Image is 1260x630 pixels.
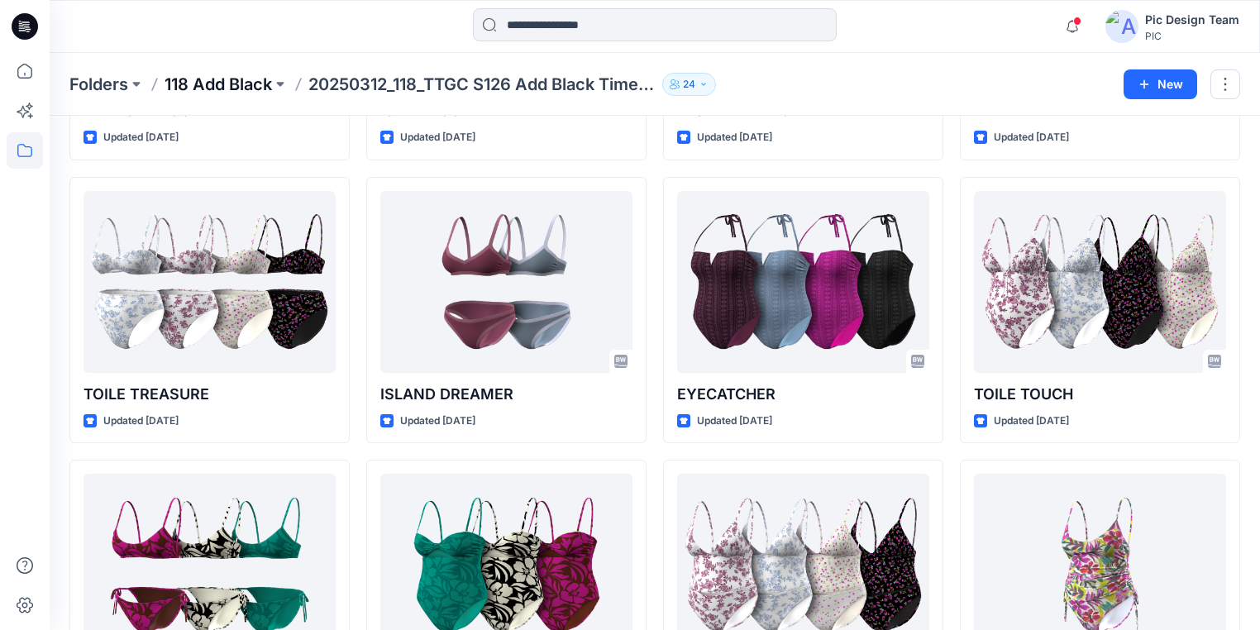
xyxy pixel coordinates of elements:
button: New [1124,69,1197,99]
p: ISLAND DREAMER [380,383,632,406]
p: TOILE TOUCH [974,383,1226,406]
a: 118 Add Black [165,73,272,96]
a: EYECATCHER [677,191,929,373]
div: Pic Design Team [1145,10,1239,30]
p: Updated [DATE] [994,413,1069,430]
a: Folders [69,73,128,96]
p: TOILE TREASURE [84,383,336,406]
p: 24 [683,75,695,93]
p: Updated [DATE] [400,129,475,146]
img: avatar [1105,10,1138,43]
p: EYECATCHER [677,383,929,406]
button: 24 [662,73,716,96]
p: 20250312_118_TTGC S126 Add Black Time & Tru [308,73,656,96]
p: Updated [DATE] [103,413,179,430]
p: Updated [DATE] [400,413,475,430]
div: PIC [1145,30,1239,42]
p: Updated [DATE] [103,129,179,146]
p: Updated [DATE] [697,413,772,430]
p: Updated [DATE] [697,129,772,146]
a: ISLAND DREAMER [380,191,632,373]
p: Updated [DATE] [994,129,1069,146]
a: TOILE TREASURE [84,191,336,373]
a: TOILE TOUCH [974,191,1226,373]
